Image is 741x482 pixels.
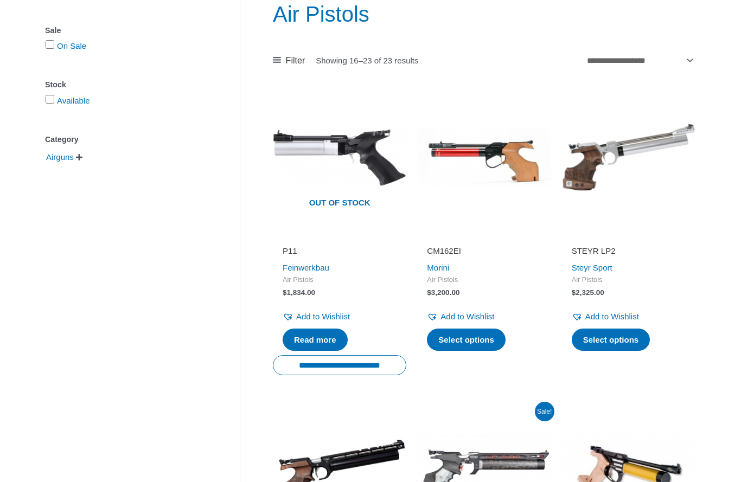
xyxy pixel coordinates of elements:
[417,91,551,224] img: CM162EI
[283,288,287,297] span: $
[283,246,397,260] a: P11
[273,53,305,69] a: Filter
[283,263,329,272] a: Feinwerkbau
[45,77,207,93] div: Stock
[316,56,418,65] p: Showing 16–23 of 23 results
[57,96,90,105] a: Available
[572,246,686,256] h2: STEYR LP2
[283,246,397,256] h2: P11
[76,153,82,161] span: 
[286,53,305,69] span: Filter
[283,230,397,243] iframe: Customer reviews powered by Trustpilot
[427,230,541,243] iframe: Customer reviews powered by Trustpilot
[427,329,506,351] a: Select options for “CM162EI”
[46,40,54,49] input: On Sale
[427,246,541,256] h2: CM162EI
[572,288,576,297] span: $
[427,263,449,272] a: Morini
[273,91,406,224] img: P11
[427,288,431,297] span: $
[296,312,350,321] span: Add to Wishlist
[440,312,494,321] span: Add to Wishlist
[572,275,686,285] span: Air Pistols
[572,246,686,260] a: STEYR LP2
[535,402,554,421] span: Sale!
[46,95,54,104] input: Available
[283,309,350,324] a: Add to Wishlist
[572,329,650,351] a: Select options for “STEYR LP2”
[45,23,207,38] div: Sale
[562,91,695,224] img: STEYR LP2
[572,309,639,324] a: Add to Wishlist
[572,230,686,243] iframe: Customer reviews powered by Trustpilot
[273,91,406,224] a: Out of stock
[281,191,398,216] span: Out of stock
[427,246,541,260] a: CM162EI
[583,51,695,70] select: Shop order
[283,288,315,297] bdi: 1,834.00
[427,275,541,285] span: Air Pistols
[427,309,494,324] a: Add to Wishlist
[283,329,348,351] a: Read more about “P11”
[57,41,86,50] a: On Sale
[585,312,639,321] span: Add to Wishlist
[283,275,397,285] span: Air Pistols
[45,148,75,166] span: Airguns
[572,288,604,297] bdi: 2,325.00
[45,152,75,161] a: Airguns
[45,132,207,147] div: Category
[427,288,459,297] bdi: 3,200.00
[572,263,612,272] a: Steyr Sport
